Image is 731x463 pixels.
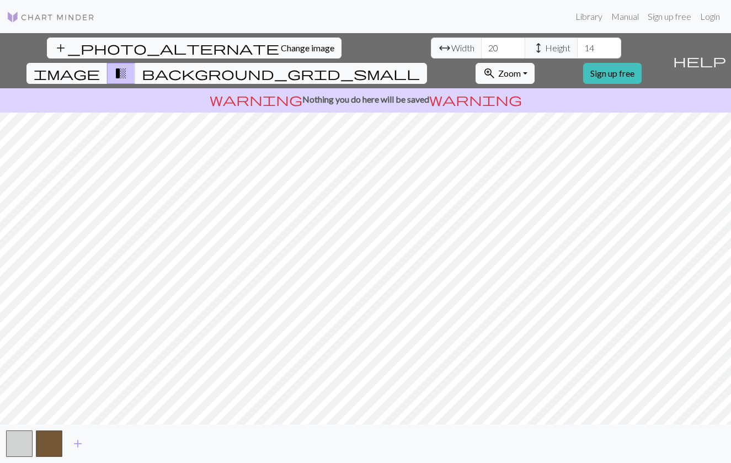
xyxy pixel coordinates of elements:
[583,63,642,84] a: Sign up free
[607,6,643,28] a: Manual
[4,93,727,106] p: Nothing you do here will be saved
[281,42,334,53] span: Change image
[696,6,724,28] a: Login
[47,38,342,58] button: Change image
[451,41,474,55] span: Width
[64,433,92,454] button: Add color
[54,40,279,56] span: add_photo_alternate
[545,41,570,55] span: Height
[483,66,496,81] span: zoom_in
[7,10,95,24] img: Logo
[476,63,535,84] button: Zoom
[142,66,420,81] span: background_grid_small
[210,92,302,107] span: warning
[643,6,696,28] a: Sign up free
[71,436,84,451] span: add
[673,53,726,68] span: help
[34,66,100,81] span: image
[668,33,731,88] button: Help
[532,40,545,56] span: height
[438,40,451,56] span: arrow_range
[571,6,607,28] a: Library
[114,66,127,81] span: transition_fade
[429,92,522,107] span: warning
[498,68,521,78] span: Zoom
